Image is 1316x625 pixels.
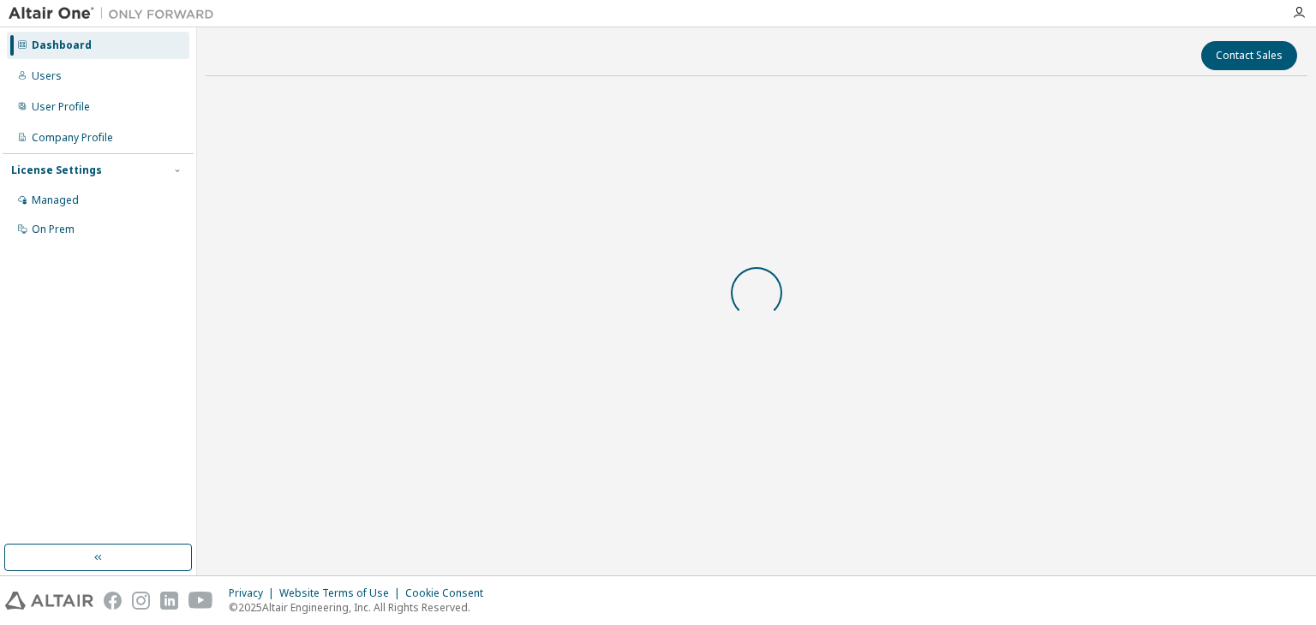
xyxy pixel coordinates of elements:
[132,592,150,610] img: instagram.svg
[104,592,122,610] img: facebook.svg
[1201,41,1297,70] button: Contact Sales
[11,164,102,177] div: License Settings
[32,100,90,114] div: User Profile
[9,5,223,22] img: Altair One
[188,592,213,610] img: youtube.svg
[32,193,79,207] div: Managed
[32,223,75,236] div: On Prem
[32,39,92,52] div: Dashboard
[405,586,493,600] div: Cookie Consent
[229,600,493,615] p: © 2025 Altair Engineering, Inc. All Rights Reserved.
[32,69,62,83] div: Users
[279,586,405,600] div: Website Terms of Use
[5,592,93,610] img: altair_logo.svg
[160,592,178,610] img: linkedin.svg
[229,586,279,600] div: Privacy
[32,131,113,145] div: Company Profile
